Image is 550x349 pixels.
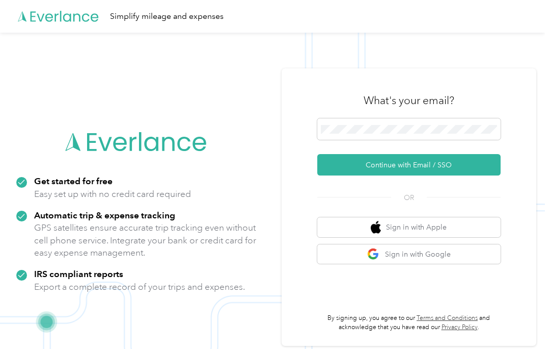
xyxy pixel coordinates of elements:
[417,314,478,322] a: Terms and Conditions
[34,176,113,186] strong: Get started for free
[110,10,224,23] div: Simplify mileage and expenses
[317,217,501,237] button: apple logoSign in with Apple
[364,93,454,108] h3: What's your email?
[371,221,381,234] img: apple logo
[34,210,175,220] strong: Automatic trip & expense tracking
[34,221,257,259] p: GPS satellites ensure accurate trip tracking even without cell phone service. Integrate your bank...
[34,188,191,201] p: Easy set up with no credit card required
[442,323,478,331] a: Privacy Policy
[317,314,501,332] p: By signing up, you agree to our and acknowledge that you have read our .
[34,268,123,279] strong: IRS compliant reports
[317,244,501,264] button: google logoSign in with Google
[367,248,380,261] img: google logo
[391,192,427,203] span: OR
[34,281,245,293] p: Export a complete record of your trips and expenses.
[317,154,501,176] button: Continue with Email / SSO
